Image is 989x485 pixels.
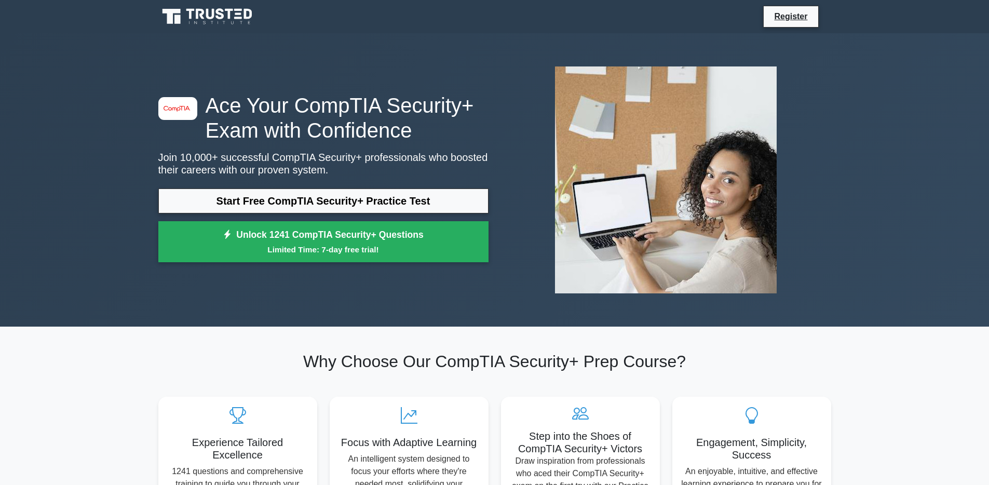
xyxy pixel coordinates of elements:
[158,188,489,213] a: Start Free CompTIA Security+ Practice Test
[158,151,489,176] p: Join 10,000+ successful CompTIA Security+ professionals who boosted their careers with our proven...
[167,436,309,461] h5: Experience Tailored Excellence
[338,436,480,449] h5: Focus with Adaptive Learning
[768,10,814,23] a: Register
[158,221,489,263] a: Unlock 1241 CompTIA Security+ QuestionsLimited Time: 7-day free trial!
[171,244,476,255] small: Limited Time: 7-day free trial!
[681,436,823,461] h5: Engagement, Simplicity, Success
[509,430,652,455] h5: Step into the Shoes of CompTIA Security+ Victors
[158,93,489,143] h1: Ace Your CompTIA Security+ Exam with Confidence
[158,352,831,371] h2: Why Choose Our CompTIA Security+ Prep Course?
